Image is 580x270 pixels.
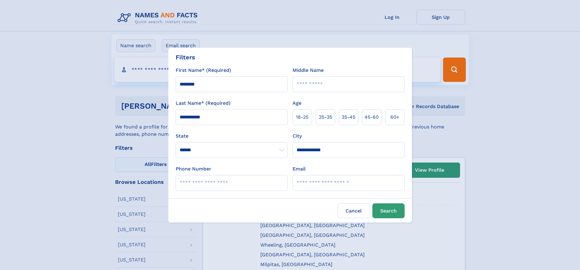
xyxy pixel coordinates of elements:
[296,114,308,121] span: 18‑25
[176,132,288,140] label: State
[372,203,405,218] button: Search
[364,114,379,121] span: 45‑60
[293,165,306,173] label: Email
[319,114,332,121] span: 25‑35
[176,165,211,173] label: Phone Number
[293,132,302,140] label: City
[342,114,355,121] span: 35‑45
[293,100,301,107] label: Age
[176,67,231,74] label: First Name* (Required)
[338,203,370,218] label: Cancel
[176,100,230,107] label: Last Name* (Required)
[390,114,399,121] span: 60+
[176,53,195,62] div: Filters
[293,67,324,74] label: Middle Name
